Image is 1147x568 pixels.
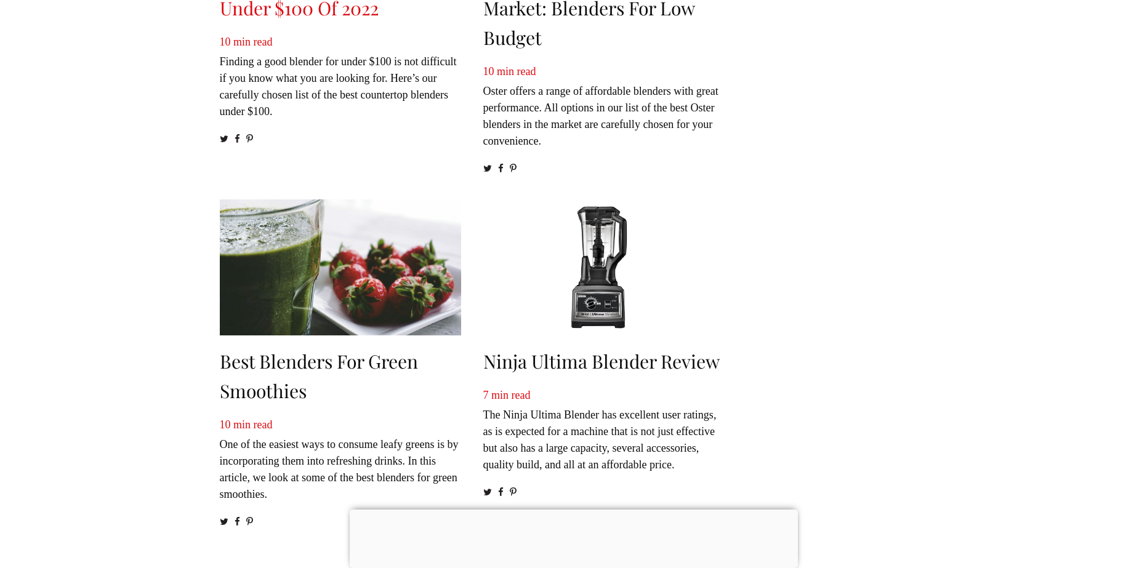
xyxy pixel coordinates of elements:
[220,417,461,503] p: One of the easiest ways to consume leafy greens is by incorporating them into refreshing drinks. ...
[497,65,536,78] span: min read
[759,18,925,388] iframe: Advertisement
[491,389,530,401] span: min read
[483,63,725,150] p: Oster offers a range of affordable blenders with great performance. All options in our list of th...
[220,34,461,120] p: Finding a good blender for under $100 is not difficult if you know what you are looking for. Here...
[483,199,725,335] img: Ninja Ultima Blender Review
[483,65,494,78] span: 10
[483,387,725,473] p: The Ninja Ultima Blender has excellent user ratings, as is expected for a machine that is not jus...
[350,510,798,565] iframe: Advertisement
[220,349,418,403] a: Best Blenders for Green Smoothies
[220,36,231,48] span: 10
[483,389,489,401] span: 7
[233,36,272,48] span: min read
[220,199,461,335] img: Best Blenders for Green Smoothies
[233,418,272,431] span: min read
[483,349,720,374] a: Ninja Ultima Blender Review
[220,418,231,431] span: 10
